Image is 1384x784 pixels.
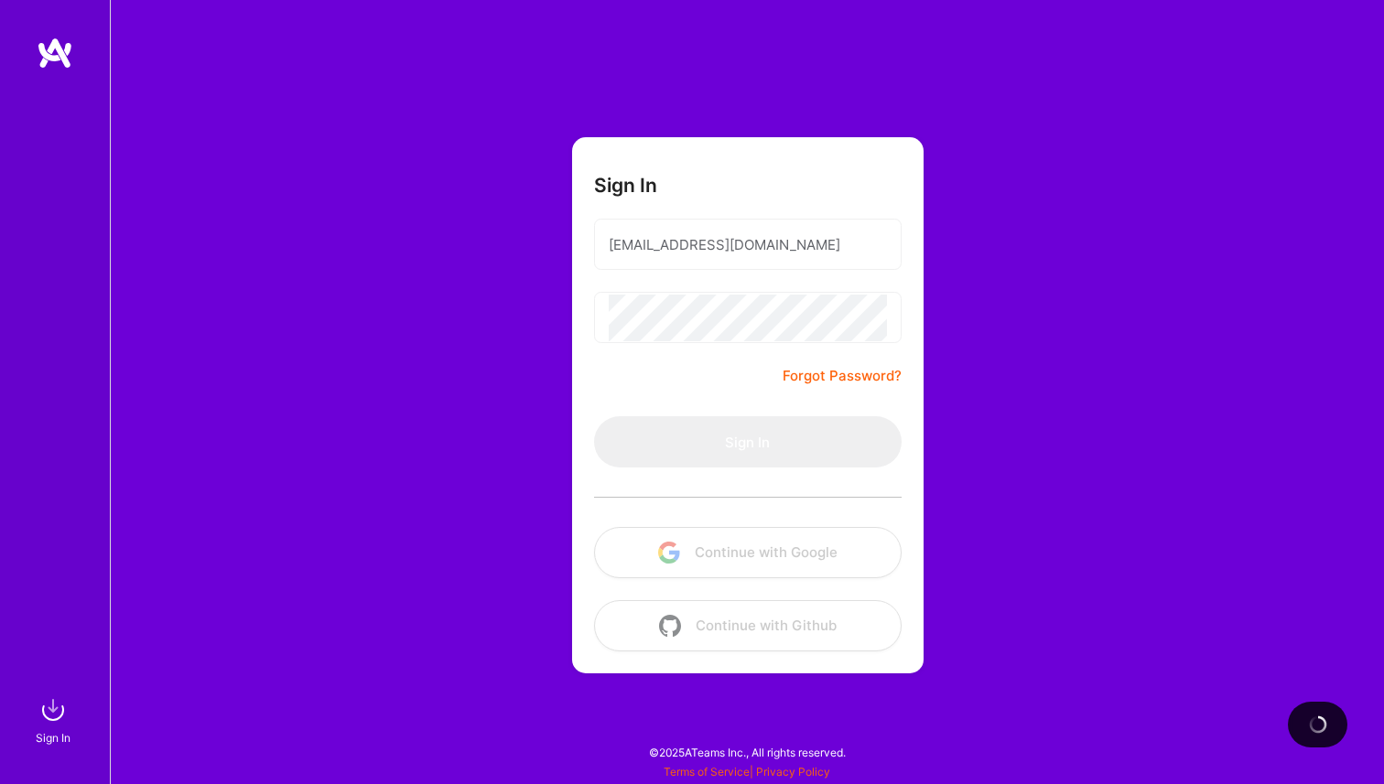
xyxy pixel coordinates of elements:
[594,174,657,197] h3: Sign In
[664,765,750,779] a: Terms of Service
[594,527,902,578] button: Continue with Google
[594,416,902,467] button: Sign In
[37,37,73,70] img: logo
[659,615,681,637] img: icon
[110,729,1384,775] div: © 2025 ATeams Inc., All rights reserved.
[38,692,71,747] a: sign inSign In
[35,692,71,728] img: sign in
[1308,714,1328,735] img: loading
[658,542,680,564] img: icon
[664,765,830,779] span: |
[609,221,887,268] input: Email...
[756,765,830,779] a: Privacy Policy
[594,600,902,651] button: Continue with Github
[783,365,902,387] a: Forgot Password?
[36,728,70,747] div: Sign In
